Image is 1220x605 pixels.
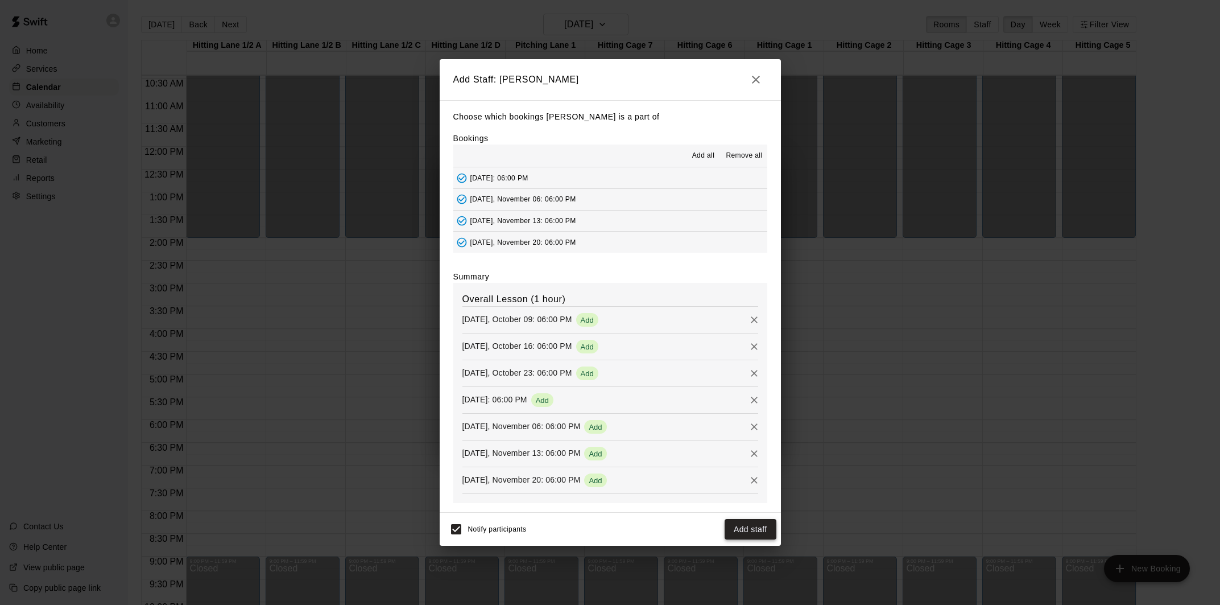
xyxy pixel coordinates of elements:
[470,238,576,246] span: [DATE], November 20: 06:00 PM
[462,367,572,378] p: [DATE], October 23: 06:00 PM
[453,212,470,229] button: Added - Collect Payment
[584,476,606,485] span: Add
[746,365,763,382] button: Remove
[531,396,553,405] span: Add
[468,525,527,533] span: Notify participants
[584,450,606,458] span: Add
[462,314,572,325] p: [DATE], October 09: 06:00 PM
[453,271,490,282] label: Summary
[453,211,767,232] button: Added - Collect Payment[DATE], November 13: 06:00 PM
[726,150,762,162] span: Remove all
[576,316,598,324] span: Add
[685,147,721,165] button: Add all
[746,445,763,462] button: Remove
[746,392,763,409] button: Remove
[746,472,763,489] button: Remove
[692,150,715,162] span: Add all
[453,234,470,251] button: Added - Collect Payment
[470,174,528,182] span: [DATE]: 06:00 PM
[725,519,776,540] button: Add staff
[721,147,767,165] button: Remove all
[470,217,576,225] span: [DATE], November 13: 06:00 PM
[462,447,581,459] p: [DATE], November 13: 06:00 PM
[576,369,598,378] span: Add
[746,311,763,328] button: Remove
[462,292,758,307] h6: Overall Lesson (1 hour)
[440,59,781,100] h2: Add Staff: [PERSON_NAME]
[746,338,763,355] button: Remove
[746,418,763,435] button: Remove
[453,110,767,124] p: Choose which bookings [PERSON_NAME] is a part of
[462,394,527,405] p: [DATE]: 06:00 PM
[462,421,581,432] p: [DATE], November 06: 06:00 PM
[462,474,581,485] p: [DATE], November 20: 06:00 PM
[584,423,606,431] span: Add
[453,191,470,208] button: Added - Collect Payment
[576,343,598,351] span: Add
[453,134,489,143] label: Bookings
[453,170,470,187] button: Added - Collect Payment
[470,195,576,203] span: [DATE], November 06: 06:00 PM
[453,232,767,253] button: Added - Collect Payment[DATE], November 20: 06:00 PM
[462,340,572,352] p: [DATE], October 16: 06:00 PM
[453,189,767,210] button: Added - Collect Payment[DATE], November 06: 06:00 PM
[453,167,767,188] button: Added - Collect Payment[DATE]: 06:00 PM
